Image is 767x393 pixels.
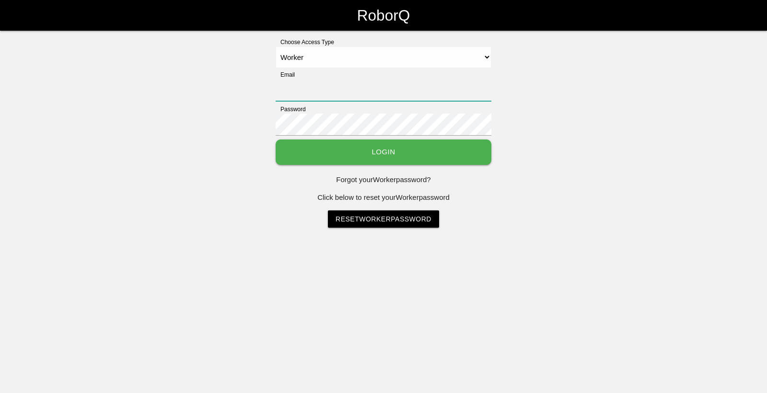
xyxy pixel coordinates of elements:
label: Choose Access Type [276,38,334,46]
p: Click below to reset your Worker password [276,192,491,203]
p: Forgot your Worker password? [276,174,491,185]
button: Login [276,139,491,165]
label: Email [276,70,295,79]
label: Password [276,105,306,114]
a: ResetWorkerPassword [328,210,439,228]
